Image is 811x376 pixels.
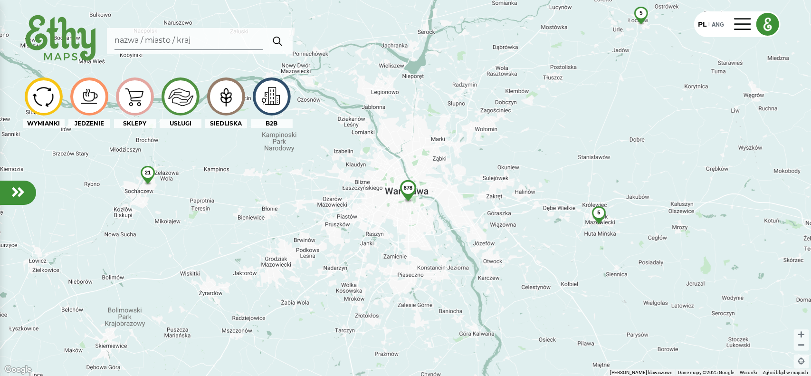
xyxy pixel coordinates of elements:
a: Pokaż dziesięć obszarów w Mapach Google (otwiera się w nowym oknie) [2,364,34,376]
input: Szukaj [114,32,263,50]
img: 21 [134,166,161,192]
font: Dane mapy ©2025 Google [678,370,734,375]
a: Zgłoś błąd w mapach [763,370,808,375]
font: USŁUGI [170,120,191,127]
img: 5 [586,206,611,231]
button: Skróty klawiszowe [610,369,672,376]
font: JEDZENIE [75,120,104,127]
img: search.svg [269,31,286,50]
font: WYMIANKI [28,120,60,127]
font: ANG [712,22,724,28]
img: Google [2,364,34,376]
font: | [708,21,710,28]
font: PL [698,20,706,29]
img: ikona-obraz [28,83,59,110]
font: SIEDLISKA [210,120,242,127]
img: logo ethy [757,13,779,35]
img: ikona-obraz [164,81,196,112]
font: SKLEPY [124,120,147,127]
img: ikona-obraz [73,85,105,108]
font: Warunki [740,370,757,375]
font: 5 [597,210,600,215]
font: B2B [266,120,278,127]
a: Warunki (otwiera się w nowej ofercie) [740,370,757,375]
font: 5 [639,10,642,16]
img: logo etyczne [23,11,99,66]
img: ikona-obraz [256,83,287,111]
img: 5 [629,7,654,31]
font: 878 [403,185,412,191]
img: ikona-obraz [210,81,242,112]
img: 878 [392,180,424,211]
font: 21 [144,170,150,175]
img: ikona-obraz [119,81,151,112]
